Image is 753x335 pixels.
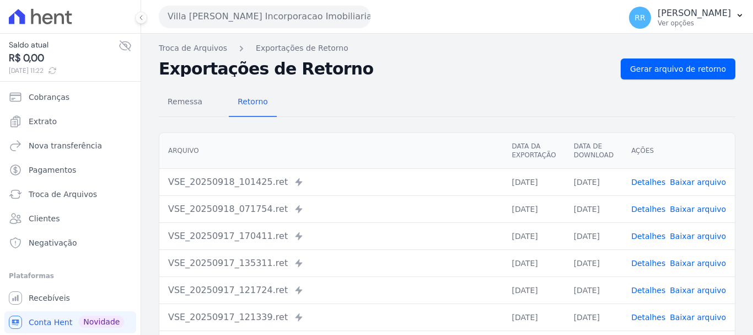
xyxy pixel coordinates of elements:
div: VSE_20250918_101425.ret [168,176,494,189]
h2: Exportações de Retorno [159,61,612,77]
div: VSE_20250917_135311.ret [168,257,494,270]
td: [DATE] [565,304,622,331]
a: Detalhes [631,259,665,268]
span: Nova transferência [29,140,102,151]
a: Detalhes [631,178,665,187]
a: Clientes [4,208,136,230]
div: VSE_20250917_121339.ret [168,311,494,324]
span: [DATE] 11:22 [9,66,119,76]
a: Detalhes [631,286,665,295]
span: RR [634,14,645,22]
div: Plataformas [9,269,132,283]
td: [DATE] [565,222,622,249]
a: Baixar arquivo [670,205,726,214]
td: [DATE] [503,276,564,304]
a: Detalhes [631,232,665,241]
th: Data de Download [565,133,622,169]
a: Detalhes [631,313,665,322]
td: [DATE] [565,195,622,222]
a: Gerar arquivo de retorno [621,59,735,79]
a: Detalhes [631,205,665,214]
td: [DATE] [565,276,622,304]
a: Baixar arquivo [670,313,726,322]
span: Extrato [29,116,57,127]
a: Nova transferência [4,135,136,157]
button: Villa [PERSON_NAME] Incorporacao Imobiliaria SPE LTDA [159,6,370,28]
a: Remessa [159,88,211,117]
a: Negativação [4,232,136,254]
a: Baixar arquivo [670,259,726,268]
a: Conta Hent Novidade [4,311,136,333]
span: R$ 0,00 [9,51,119,66]
td: [DATE] [503,304,564,331]
a: Baixar arquivo [670,232,726,241]
td: [DATE] [503,249,564,276]
td: [DATE] [503,222,564,249]
th: Arquivo [159,133,503,169]
a: Exportações de Retorno [256,42,348,54]
span: Retorno [231,91,275,113]
a: Pagamentos [4,159,136,181]
td: [DATE] [503,195,564,222]
span: Negativação [29,237,77,248]
span: Pagamentos [29,164,76,176]
span: Remessa [161,91,209,113]
p: [PERSON_NAME] [658,8,731,19]
div: VSE_20250918_071754.ret [168,203,494,216]
span: Troca de Arquivos [29,189,97,200]
th: Data da Exportação [503,133,564,169]
a: Baixar arquivo [670,286,726,295]
span: Cobranças [29,92,69,103]
a: Troca de Arquivos [159,42,227,54]
nav: Breadcrumb [159,42,735,54]
a: Troca de Arquivos [4,183,136,205]
span: Conta Hent [29,317,72,328]
td: [DATE] [565,168,622,195]
span: Novidade [79,316,124,328]
span: Saldo atual [9,39,119,51]
span: Clientes [29,213,60,224]
div: VSE_20250917_170411.ret [168,230,494,243]
a: Recebíveis [4,287,136,309]
a: Retorno [229,88,277,117]
p: Ver opções [658,19,731,28]
span: Gerar arquivo de retorno [630,63,726,75]
button: RR [PERSON_NAME] Ver opções [620,2,753,33]
span: Recebíveis [29,293,70,304]
th: Ações [622,133,735,169]
div: VSE_20250917_121724.ret [168,284,494,297]
a: Baixar arquivo [670,178,726,187]
a: Extrato [4,110,136,132]
td: [DATE] [565,249,622,276]
a: Cobranças [4,86,136,108]
td: [DATE] [503,168,564,195]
